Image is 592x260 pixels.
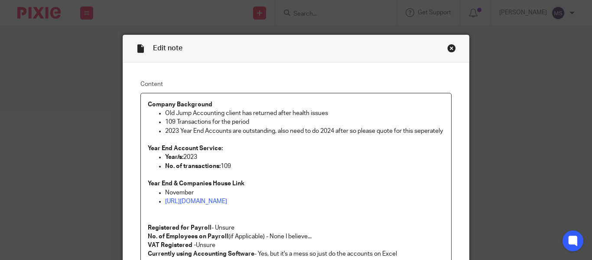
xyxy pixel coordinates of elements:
[140,80,452,89] label: Content
[148,242,196,248] strong: VAT Registered -
[153,45,182,52] span: Edit note
[165,198,227,204] a: [URL][DOMAIN_NAME]
[148,181,244,187] strong: Year End & Companies House Link
[165,118,444,126] p: 109 Transactions for the period
[447,44,456,53] div: Close this dialog window
[148,250,444,258] p: - Yes, but it's a mess so just do the accounts on Excel
[148,102,212,108] strong: Company Background
[165,188,444,197] p: November
[165,127,444,135] p: 2023 Year End Accounts are outstanding, also need to do 2024 after so please quote for this seper...
[148,251,254,257] strong: Currently using Accounting Software
[165,109,444,118] p: Old Jump Accounting client has returned after health issues
[148,241,444,250] p: Unsure
[148,225,211,231] strong: Registered for Payroll
[165,154,183,160] strong: Year/s:
[165,162,444,171] p: 109
[148,224,444,232] p: - Unsure
[148,234,228,240] strong: No. of Employees on Payroll
[148,232,444,241] p: (if Applicable) - None I believe...
[165,163,221,169] strong: No. of transactions:
[148,145,223,151] strong: Year End Account Service:
[165,153,444,161] p: 2023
